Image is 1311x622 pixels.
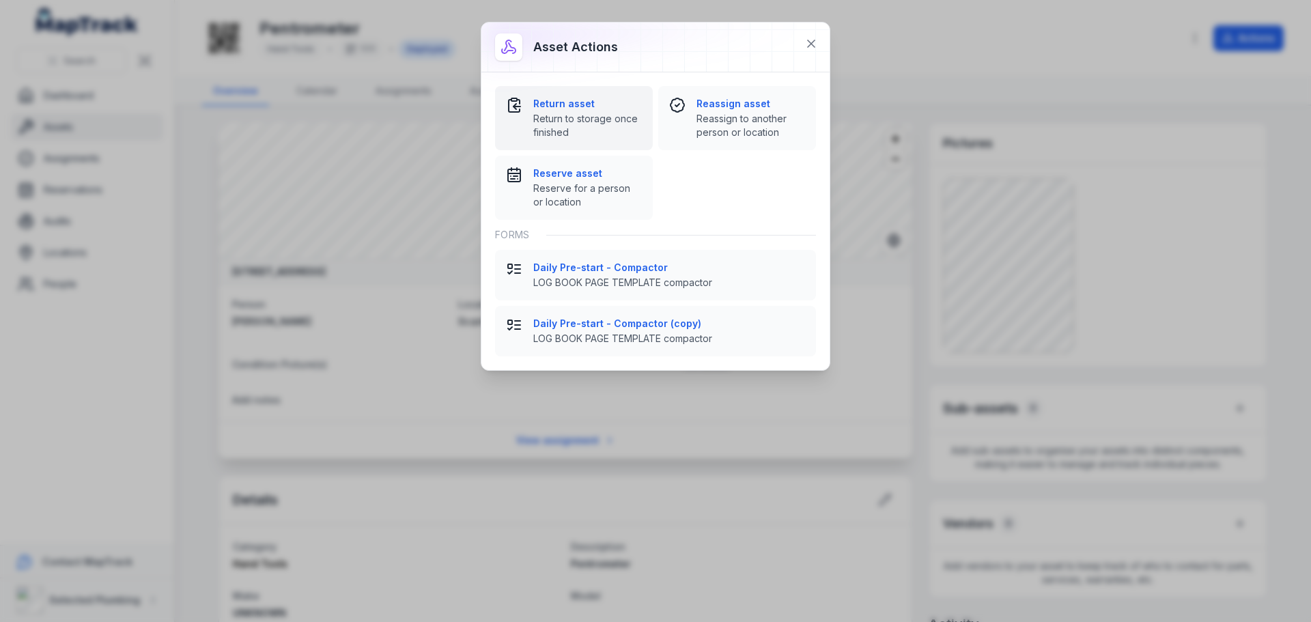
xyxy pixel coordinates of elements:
span: Reassign to another person or location [696,112,805,139]
strong: Daily Pre-start - Compactor [533,261,805,274]
span: Return to storage once finished [533,112,642,139]
span: Reserve for a person or location [533,182,642,209]
strong: Return asset [533,97,642,111]
h3: Asset actions [533,38,618,57]
button: Reserve assetReserve for a person or location [495,156,653,220]
strong: Reserve asset [533,167,642,180]
strong: Reassign asset [696,97,805,111]
span: LOG BOOK PAGE TEMPLATE compactor [533,332,805,345]
button: Daily Pre-start - CompactorLOG BOOK PAGE TEMPLATE compactor [495,250,816,300]
button: Daily Pre-start - Compactor (copy)LOG BOOK PAGE TEMPLATE compactor [495,306,816,356]
span: LOG BOOK PAGE TEMPLATE compactor [533,276,805,289]
strong: Daily Pre-start - Compactor (copy) [533,317,805,330]
div: Forms [495,220,816,250]
button: Return assetReturn to storage once finished [495,86,653,150]
button: Reassign assetReassign to another person or location [658,86,816,150]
